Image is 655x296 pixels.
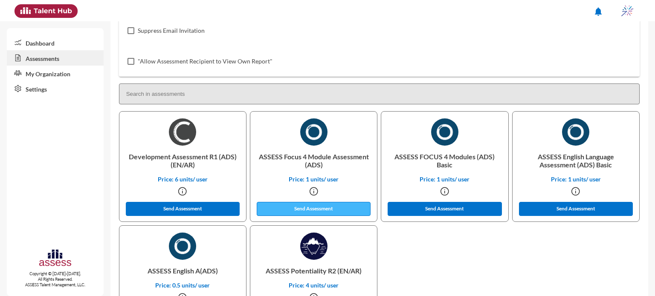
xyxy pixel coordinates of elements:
[388,146,501,175] p: ASSESS FOCUS 4 Modules (ADS) Basic
[257,175,370,183] p: Price: 1 units/ user
[38,248,72,269] img: assesscompany-logo.png
[138,26,205,36] span: Suppress Email Invitation
[126,175,239,183] p: Price: 6 units/ user
[593,6,603,17] mat-icon: notifications
[119,83,640,104] input: Search in assessments
[519,175,632,183] p: Price: 1 units/ user
[7,50,104,66] a: Assessments
[7,66,104,81] a: My Organization
[7,81,104,96] a: Settings
[126,260,239,282] p: ASSESS English A(ADS)
[388,175,501,183] p: Price: 1 units/ user
[126,146,239,175] p: Development Assessment R1 (ADS) (EN/AR)
[388,202,502,216] button: Send Assessment
[257,202,371,216] button: Send Assessment
[126,202,240,216] button: Send Assessment
[7,271,104,287] p: Copyright © [DATE]-[DATE]. All Rights Reserved. ASSESS Talent Management, LLC.
[126,282,239,289] p: Price: 0.5 units/ user
[519,146,632,175] p: ASSESS English Language Assessment (ADS) Basic
[257,282,370,289] p: Price: 4 units/ user
[7,35,104,50] a: Dashboard
[257,260,370,282] p: ASSESS Potentiality R2 (EN/AR)
[138,56,272,66] span: "Allow Assessment Recipient to View Own Report"
[257,146,370,175] p: ASSESS Focus 4 Module Assessment (ADS)
[519,202,633,216] button: Send Assessment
